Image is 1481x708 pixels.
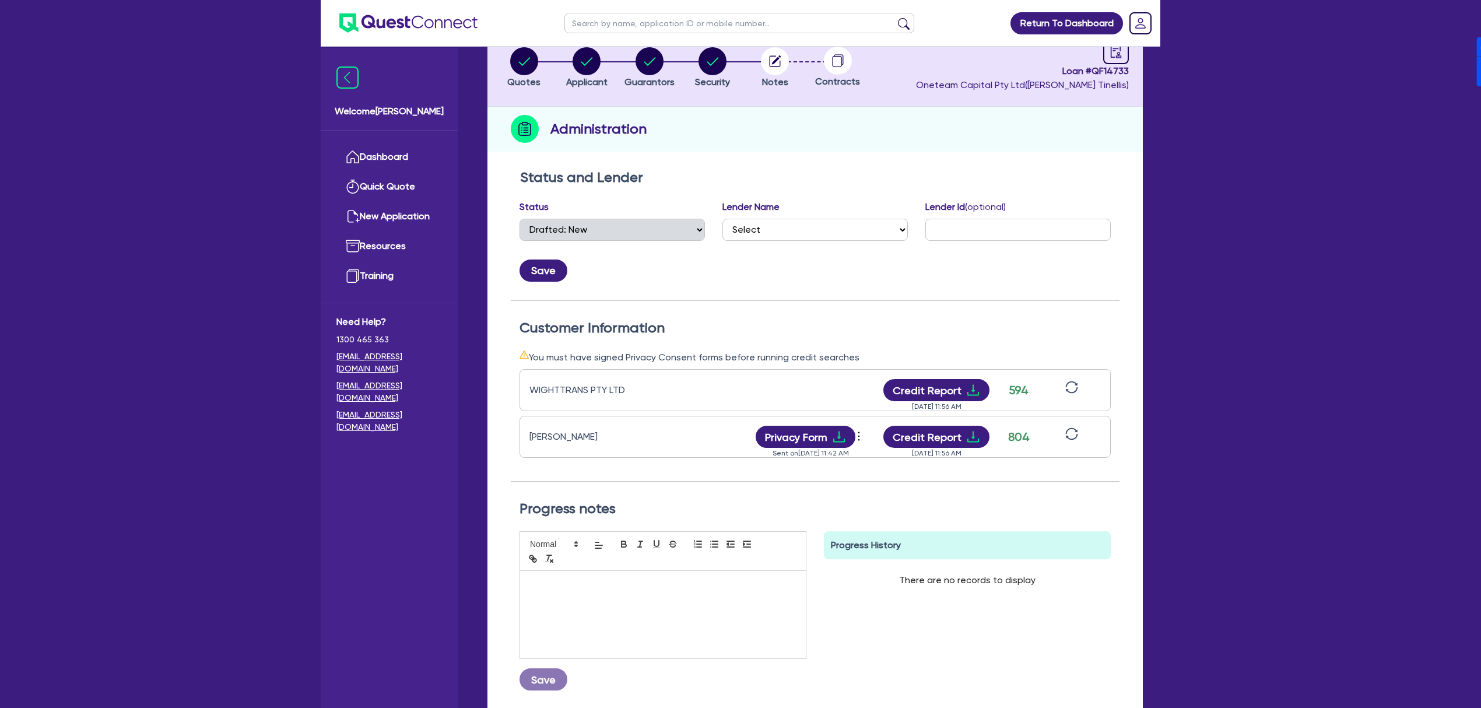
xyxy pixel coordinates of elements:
button: Security [694,47,731,90]
span: Contracts [815,76,860,87]
img: quest-connect-logo-blue [339,13,478,33]
a: Quick Quote [336,172,442,202]
div: [PERSON_NAME] [529,430,675,444]
img: new-application [346,209,360,223]
img: resources [346,239,360,253]
h2: Status and Lender [520,169,1110,186]
span: Welcome [PERSON_NAME] [335,104,444,118]
button: Quotes [507,47,541,90]
span: more [853,427,865,445]
input: Search by name, application ID or mobile number... [564,13,914,33]
div: 804 [1004,428,1033,446]
button: sync [1062,427,1082,447]
button: Guarantors [624,47,675,90]
h2: Customer Information [520,320,1111,337]
span: warning [520,350,529,359]
button: Save [520,260,567,282]
label: Lender Id [925,200,1006,214]
button: Dropdown toggle [855,427,865,447]
a: audit [1103,42,1129,64]
span: audit [1110,45,1122,58]
div: Progress History [824,531,1111,559]
a: New Application [336,202,442,232]
span: download [966,430,980,444]
a: Dashboard [336,142,442,172]
a: Training [336,261,442,291]
button: Privacy Formdownload [756,426,856,448]
a: [EMAIL_ADDRESS][DOMAIN_NAME] [336,351,442,375]
a: Dropdown toggle [1125,8,1156,38]
div: 594 [1004,381,1033,399]
button: Save [520,668,567,691]
span: Need Help? [336,315,442,329]
span: 1300 465 363 [336,334,442,346]
label: Status [520,200,549,214]
img: training [346,269,360,283]
img: step-icon [511,115,539,143]
span: Security [695,76,730,87]
span: sync [1065,381,1078,394]
span: Notes [762,76,788,87]
h2: Progress notes [520,500,1111,517]
h2: Administration [550,118,647,139]
span: download [966,383,980,397]
a: [EMAIL_ADDRESS][DOMAIN_NAME] [336,409,442,433]
div: You must have signed Privacy Consent forms before running credit searches [520,350,1111,364]
img: icon-menu-close [336,66,359,89]
button: Applicant [566,47,608,90]
span: sync [1065,427,1078,440]
span: Quotes [507,76,541,87]
button: Credit Reportdownload [883,426,990,448]
span: Applicant [566,76,608,87]
button: Credit Reportdownload [883,379,990,401]
span: Oneteam Capital Pty Ltd ( [PERSON_NAME] Tinellis ) [916,79,1129,90]
img: quick-quote [346,180,360,194]
button: sync [1062,380,1082,401]
div: There are no records to display [885,559,1050,601]
label: Lender Name [722,200,780,214]
a: Resources [336,232,442,261]
a: Return To Dashboard [1010,12,1123,34]
span: Loan # QF14733 [916,64,1129,78]
span: download [832,430,846,444]
div: WIGHTTRANS PTY LTD [529,383,675,397]
span: Guarantors [624,76,675,87]
span: (optional) [965,201,1006,212]
button: Notes [760,47,789,90]
a: [EMAIL_ADDRESS][DOMAIN_NAME] [336,380,442,404]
